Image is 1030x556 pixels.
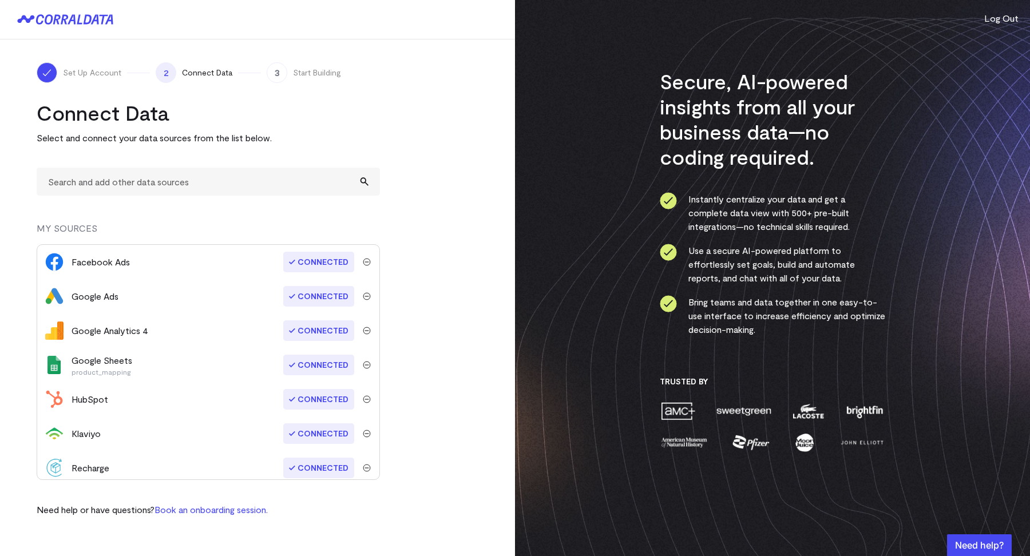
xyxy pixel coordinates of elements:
div: Recharge [72,461,109,475]
div: Facebook Ads [72,255,130,269]
span: Connect Data [182,67,232,78]
p: product_mapping [72,367,132,376]
img: recharge-8979a7edb9cd06564fa754b3687835f177fc51082626e719ccbfd4996fb33110.svg [45,459,64,477]
img: sweetgreen-51a9cfd6e7f577b5d2973e4b74db2d3c444f7f1023d7d3914010f7123f825463.png [715,401,772,421]
div: Klaviyo [72,427,101,440]
li: Instantly centralize your data and get a complete data view with 500+ pre-built integrations—no t... [660,192,886,233]
img: trash-ca1c80e1d16ab71a5036b7411d6fcb154f9f8364eee40f9fb4e52941a92a1061.svg [363,395,371,403]
span: Connected [283,458,354,478]
img: moon-juice-8ce53f195c39be87c9a230f0550ad6397bce459ce93e102f0ba2bdfd7b7a5226.png [793,432,816,452]
img: ico-check-circle-0286c843c050abce574082beb609b3a87e49000e2dbcf9c8d101413686918542.svg [660,192,677,209]
img: amnh-fc366fa550d3bbd8e1e85a3040e65cc9710d0bea3abcf147aa05e3a03bbbee56.png [660,432,709,452]
img: ico-check-circle-0286c843c050abce574082beb609b3a87e49000e2dbcf9c8d101413686918542.svg [660,295,677,312]
img: trash-ca1c80e1d16ab71a5036b7411d6fcb154f9f8364eee40f9fb4e52941a92a1061.svg [363,258,371,266]
a: Book an onboarding session. [154,504,268,515]
div: MY SOURCES [37,221,380,244]
h2: Connect Data [37,100,380,125]
img: trash-ca1c80e1d16ab71a5036b7411d6fcb154f9f8364eee40f9fb4e52941a92a1061.svg [363,361,371,369]
li: Bring teams and data together in one easy-to-use interface to increase efficiency and optimize de... [660,295,886,336]
img: trash-ca1c80e1d16ab71a5036b7411d6fcb154f9f8364eee40f9fb4e52941a92a1061.svg [363,292,371,300]
img: hubspot-28a699e17be13537f0dc07bee57d77425922784b47aa2eec00fc7ace4109f1b3.svg [45,390,64,408]
img: trash-ca1c80e1d16ab71a5036b7411d6fcb154f9f8364eee40f9fb4e52941a92a1061.svg [363,327,371,335]
button: Log Out [984,11,1019,25]
img: google_sheets-08cecd3b9849804923342972265c61ba0f9b7ad901475add952b19b9476c9a45.svg [45,356,64,374]
span: Connected [283,355,354,375]
span: Connected [283,320,354,341]
img: amc-451ba355745a1e68da4dd692ff574243e675d7a235672d558af61b69e36ec7f3.png [660,401,696,421]
div: Google Ads [72,289,118,303]
span: Connected [283,423,354,444]
p: Select and connect your data sources from the list below. [37,131,380,145]
img: ico-check-circle-0286c843c050abce574082beb609b3a87e49000e2dbcf9c8d101413686918542.svg [660,244,677,261]
span: 2 [156,62,176,83]
img: trash-ca1c80e1d16ab71a5036b7411d6fcb154f9f8364eee40f9fb4e52941a92a1061.svg [363,430,371,438]
span: Connected [283,252,354,272]
img: brightfin-814104a60bf555cbdbde4872c1947232c4c7b64b86a6714597b672683d806f7b.png [844,401,885,421]
img: ico-check-white-f112bc9ae5b8eaea75d262091fbd3bded7988777ca43907c4685e8c0583e79cb.svg [41,67,53,78]
img: google_analytics_4-633564437f1c5a1f80ed481c8598e5be587fdae20902a9d236da8b1a77aec1de.svg [45,321,64,340]
span: Connected [283,389,354,410]
input: Search and add other data sources [37,168,380,196]
img: trash-ca1c80e1d16ab71a5036b7411d6fcb154f9f8364eee40f9fb4e52941a92a1061.svg [363,464,371,472]
img: lacoste-ee8d7bb45e342e37306c36566003b9a215fb06da44313bcf359925cbd6d27eb6.png [791,401,825,421]
img: john-elliott-7c54b8592a34f024266a72de9d15afc68813465291e207b7f02fde802b847052.png [839,432,885,452]
div: Google Sheets [72,354,132,376]
div: Google Analytics 4 [72,324,148,337]
span: 3 [267,62,287,83]
h3: Trusted By [660,376,886,387]
img: klaviyo-e5c046f3b100ca6e49c4781d87821938e7d0ed82238d22ce6dbfe2223866807b.svg [45,424,64,443]
span: Set Up Account [63,67,121,78]
span: Connected [283,286,354,307]
span: Start Building [293,67,341,78]
div: HubSpot [72,392,108,406]
li: Use a secure AI-powered platform to effortlessly set goals, build and automate reports, and chat ... [660,244,886,285]
img: pfizer-ec50623584d330049e431703d0cb127f675ce31f452716a68c3f54c01096e829.png [731,432,771,452]
h3: Secure, AI-powered insights from all your business data—no coding required. [660,69,886,169]
img: google_ads-1b58f43bd7feffc8709b649899e0ff922d69da16945e3967161387f108ed8d2f.png [45,287,64,305]
p: Need help or have questions? [37,503,268,517]
img: facebook_ads-70f54adf8324fd366a4dad5aa4e8dc3a193daeb41612ad8aba5915164cc799be.svg [45,253,64,271]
